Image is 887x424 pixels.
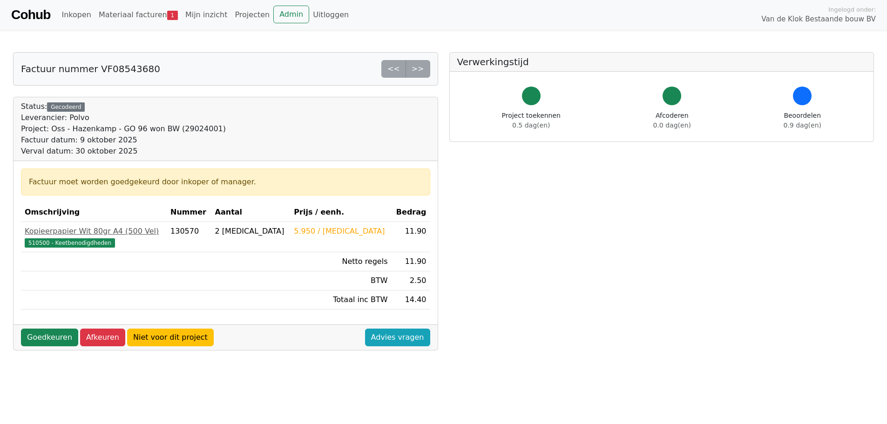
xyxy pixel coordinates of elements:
[290,252,391,271] td: Netto regels
[21,329,78,346] a: Goedkeuren
[127,329,214,346] a: Niet voor dit project
[21,135,226,146] div: Factuur datum: 9 oktober 2025
[309,6,352,24] a: Uitloggen
[215,226,287,237] div: 2 [MEDICAL_DATA]
[182,6,231,24] a: Mijn inzicht
[290,290,391,310] td: Totaal inc BTW
[828,5,876,14] span: Ingelogd onder:
[784,111,821,130] div: Beoordelen
[294,226,387,237] div: 5.950 / [MEDICAL_DATA]
[80,329,125,346] a: Afkeuren
[21,63,160,74] h5: Factuur nummer VF08543680
[273,6,309,23] a: Admin
[392,203,430,222] th: Bedrag
[47,102,85,112] div: Gecodeerd
[784,121,821,129] span: 0.9 dag(en)
[761,14,876,25] span: Van de Klok Bestaande bouw BV
[392,290,430,310] td: 14.40
[21,101,226,157] div: Status:
[11,4,50,26] a: Cohub
[25,226,163,248] a: Kopieerpapier Wit 80gr A4 (500 Vel)510500 - Keetbenodigdheden
[21,123,226,135] div: Project: Oss - Hazenkamp - GO 96 won BW (29024001)
[211,203,291,222] th: Aantal
[365,329,430,346] a: Advies vragen
[21,112,226,123] div: Leverancier: Polvo
[25,226,163,237] div: Kopieerpapier Wit 80gr A4 (500 Vel)
[25,238,115,248] span: 510500 - Keetbenodigdheden
[95,6,182,24] a: Materiaal facturen1
[231,6,273,24] a: Projecten
[29,176,422,188] div: Factuur moet worden goedgekeurd door inkoper of manager.
[167,203,211,222] th: Nummer
[392,252,430,271] td: 11.90
[58,6,95,24] a: Inkopen
[392,271,430,290] td: 2.50
[457,56,867,67] h5: Verwerkingstijd
[21,203,167,222] th: Omschrijving
[21,146,226,157] div: Verval datum: 30 oktober 2025
[167,11,178,20] span: 1
[653,111,691,130] div: Afcoderen
[653,121,691,129] span: 0.0 dag(en)
[512,121,550,129] span: 0.5 dag(en)
[392,222,430,252] td: 11.90
[502,111,561,130] div: Project toekennen
[167,222,211,252] td: 130570
[290,271,391,290] td: BTW
[290,203,391,222] th: Prijs / eenh.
